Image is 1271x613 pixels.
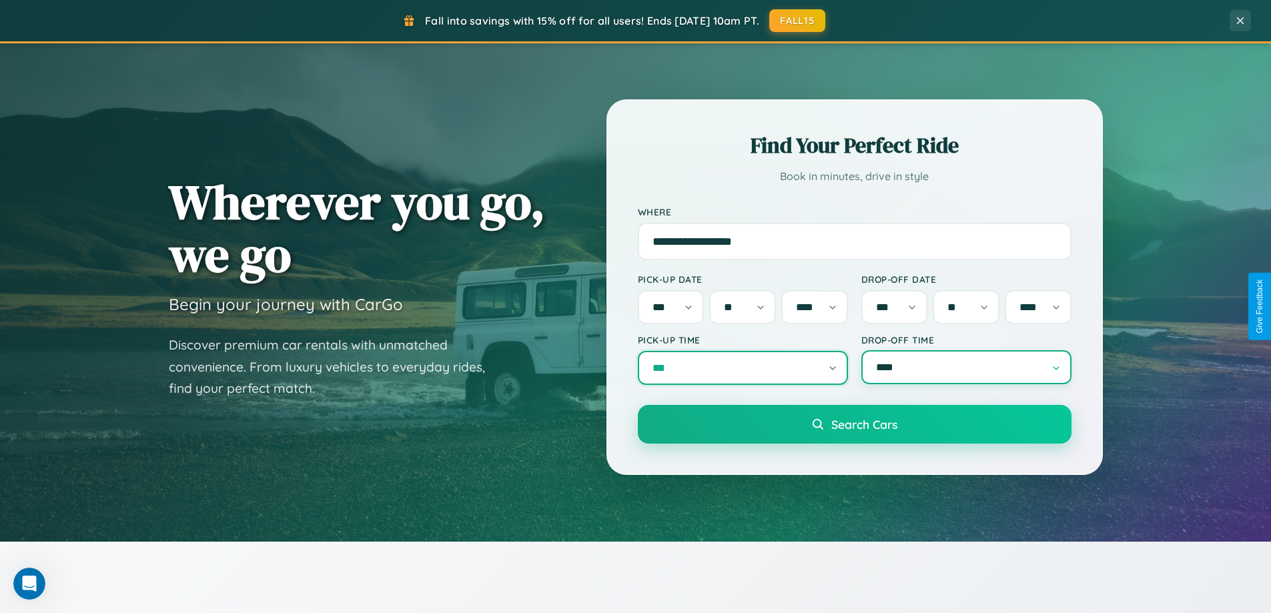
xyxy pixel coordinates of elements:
[861,334,1072,346] label: Drop-off Time
[638,167,1072,186] p: Book in minutes, drive in style
[861,273,1072,285] label: Drop-off Date
[169,175,545,281] h1: Wherever you go, we go
[169,294,403,314] h3: Begin your journey with CarGo
[425,14,759,27] span: Fall into savings with 15% off for all users! Ends [DATE] 10am PT.
[638,206,1072,217] label: Where
[1255,279,1264,334] div: Give Feedback
[13,568,45,600] iframe: Intercom live chat
[169,334,502,400] p: Discover premium car rentals with unmatched convenience. From luxury vehicles to everyday rides, ...
[638,131,1072,160] h2: Find Your Perfect Ride
[769,9,825,32] button: FALL15
[831,417,897,432] span: Search Cars
[638,334,848,346] label: Pick-up Time
[638,273,848,285] label: Pick-up Date
[638,405,1072,444] button: Search Cars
